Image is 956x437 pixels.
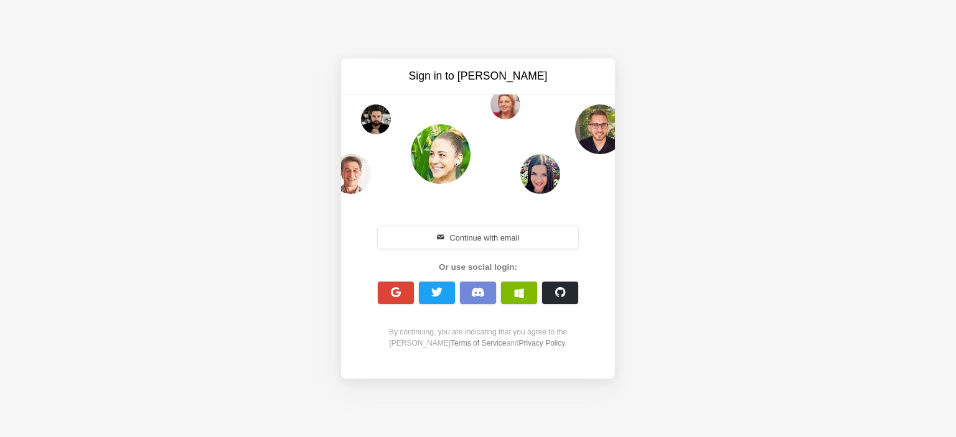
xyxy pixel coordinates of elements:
[518,339,565,347] a: Privacy Policy
[371,261,585,274] div: Or use social login:
[451,339,506,347] a: Terms of Service
[371,326,585,349] div: By continuing, you are indicating that you agree to the [PERSON_NAME] and .
[373,68,583,84] h3: Sign in to [PERSON_NAME]
[378,226,578,249] button: Continue with email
